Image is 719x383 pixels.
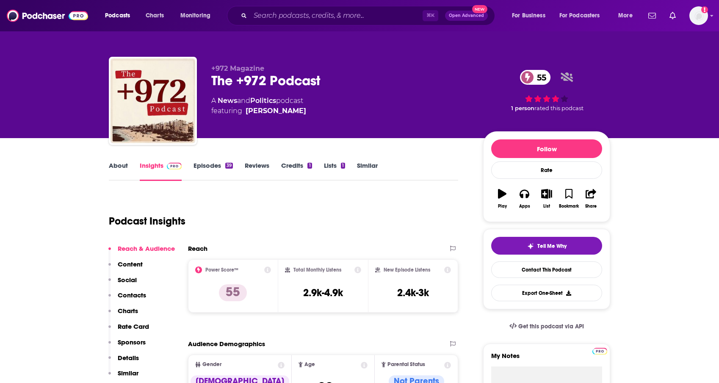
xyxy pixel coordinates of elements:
button: Apps [513,183,535,214]
h2: Audience Demographics [188,340,265,348]
p: Sponsors [118,338,146,346]
button: Open AdvancedNew [445,11,488,21]
button: Play [491,183,513,214]
span: Podcasts [105,10,130,22]
a: Lists1 [324,161,345,181]
span: and [237,97,250,105]
button: Social [108,276,137,291]
span: 55 [528,70,550,85]
svg: Add a profile image [701,6,708,13]
span: Logged in as LornaG [689,6,708,25]
a: Pro website [592,347,607,355]
p: 55 [219,284,247,301]
button: Rate Card [108,322,149,338]
span: featuring [211,106,306,116]
div: 55 1 personrated this podcast [483,64,610,117]
h2: Power Score™ [205,267,238,273]
img: Podchaser Pro [167,163,182,169]
a: About [109,161,128,181]
a: Show notifications dropdown [645,8,659,23]
button: List [536,183,558,214]
div: 1 [307,163,312,169]
h2: Reach [188,244,207,253]
h1: Podcast Insights [109,215,185,228]
a: Get this podcast via API [503,316,591,337]
span: For Business [512,10,545,22]
a: News [218,97,237,105]
p: Contacts [118,291,146,299]
p: Details [118,354,139,362]
div: Play [498,204,507,209]
h3: 2.9k-4.9k [303,286,343,299]
button: Details [108,354,139,369]
a: Reviews [245,161,269,181]
h2: Total Monthly Listens [293,267,341,273]
h2: New Episode Listens [384,267,430,273]
button: open menu [612,9,643,22]
div: List [543,204,550,209]
a: Similar [357,161,378,181]
span: Open Advanced [449,14,484,18]
span: Age [304,362,315,367]
span: rated this podcast [534,105,583,111]
label: My Notes [491,352,602,366]
span: Charts [146,10,164,22]
button: Sponsors [108,338,146,354]
button: Export One-Sheet [491,285,602,301]
span: New [472,5,487,13]
div: Share [585,204,597,209]
button: open menu [554,9,612,22]
div: Search podcasts, credits, & more... [235,6,503,25]
div: [PERSON_NAME] [246,106,306,116]
p: Similar [118,369,138,377]
input: Search podcasts, credits, & more... [250,9,423,22]
img: tell me why sparkle [527,243,534,250]
a: Politics [250,97,276,105]
h3: 2.4k-3k [397,286,429,299]
div: 39 [225,163,233,169]
button: Contacts [108,291,146,307]
p: Charts [118,307,138,315]
img: Podchaser Pro [592,348,607,355]
div: Rate [491,161,602,179]
p: Rate Card [118,322,149,330]
button: open menu [99,9,141,22]
p: Content [118,260,143,268]
p: Social [118,276,137,284]
div: A podcast [211,96,306,116]
button: tell me why sparkleTell Me Why [491,237,602,255]
a: InsightsPodchaser Pro [140,161,182,181]
img: User Profile [689,6,708,25]
button: open menu [506,9,556,22]
img: The +972 Podcast [111,58,195,143]
div: Bookmark [559,204,579,209]
span: Get this podcast via API [518,323,584,330]
span: Gender [202,362,221,367]
span: For Podcasters [559,10,600,22]
img: Podchaser - Follow, Share and Rate Podcasts [7,8,88,24]
button: Reach & Audience [108,244,175,260]
button: Share [580,183,602,214]
button: Charts [108,307,138,322]
a: Contact This Podcast [491,261,602,278]
a: Show notifications dropdown [666,8,679,23]
button: open menu [174,9,221,22]
span: Tell Me Why [537,243,567,250]
button: Bookmark [558,183,580,214]
span: ⌘ K [423,10,438,21]
a: Episodes39 [194,161,233,181]
button: Content [108,260,143,276]
span: 1 person [511,105,534,111]
span: Monitoring [180,10,210,22]
span: Parental Status [387,362,425,367]
button: Show profile menu [689,6,708,25]
a: 55 [520,70,550,85]
span: More [618,10,633,22]
button: Follow [491,139,602,158]
a: Charts [140,9,169,22]
span: +972 Magazine [211,64,264,72]
div: Apps [519,204,530,209]
a: Credits1 [281,161,312,181]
